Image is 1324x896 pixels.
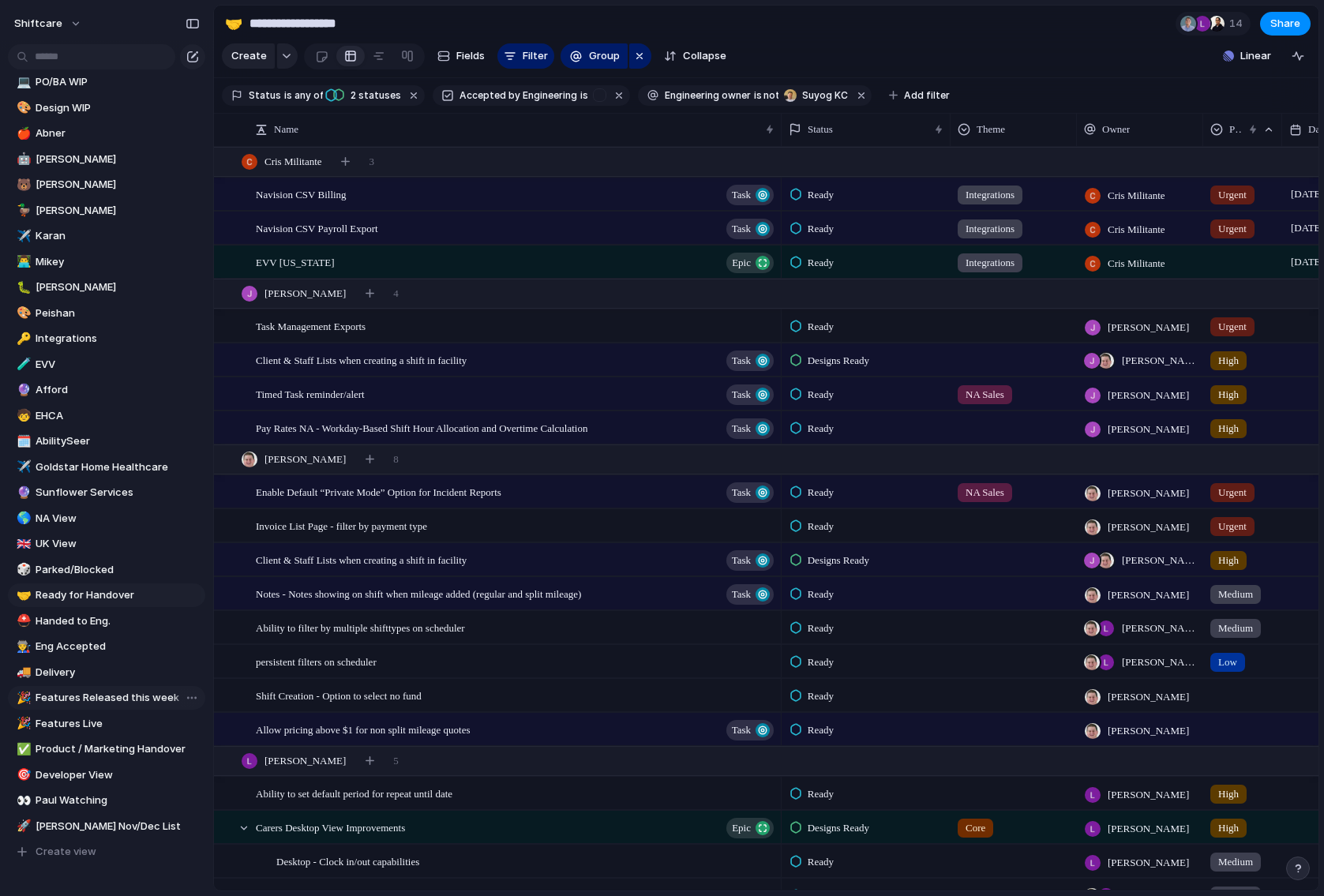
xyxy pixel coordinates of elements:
[1108,188,1165,204] span: Cris Militante
[17,817,28,835] div: 🚀
[977,122,1005,137] span: Theme
[808,519,834,534] span: Ready
[8,737,205,761] a: ✅Product / Marketing Handover
[231,48,267,64] span: Create
[36,665,200,680] span: Delivery
[732,350,751,372] span: Task
[14,306,30,321] button: 🎨
[8,558,205,582] div: 🎲Parked/Blocked
[14,459,30,475] button: ✈️
[36,177,200,193] span: [PERSON_NAME]
[8,327,205,351] a: 🔑Integrations
[580,88,588,103] span: is
[17,740,28,759] div: ✅
[17,381,28,399] div: 🔮
[264,286,346,302] span: [PERSON_NAME]
[8,840,205,864] button: Create view
[802,88,848,103] span: Suyog KC
[14,485,30,500] button: 🔮
[221,11,246,36] button: 🤝
[36,716,200,732] span: Features Live
[8,712,205,736] a: 🎉Features Live
[14,357,30,373] button: 🧪
[14,152,30,167] button: 🤖
[17,201,28,219] div: 🦆
[36,74,200,90] span: PO/BA WIP
[36,126,200,141] span: Abner
[1260,12,1311,36] button: Share
[8,199,205,223] a: 🦆[PERSON_NAME]
[8,302,205,325] a: 🎨Peishan
[14,382,30,398] button: 🔮
[726,584,774,605] button: Task
[17,535,28,553] div: 🇬🇧
[732,184,751,206] span: Task
[17,125,28,143] div: 🍎
[36,306,200,321] span: Peishan
[36,639,200,654] span: Eng Accepted
[808,353,869,369] span: Designs Ready
[292,88,323,103] span: any of
[17,587,28,605] div: 🤝
[346,88,401,103] span: statuses
[726,482,774,503] button: Task
[1108,320,1189,336] span: [PERSON_NAME]
[1218,654,1237,670] span: Low
[8,481,205,504] div: 🔮Sunflower Services
[589,48,620,64] span: Group
[36,741,200,757] span: Product / Marketing Handover
[561,43,628,69] button: Group
[8,224,205,248] a: ✈️Karan
[8,173,205,197] div: 🐻[PERSON_NAME]
[762,88,779,103] span: not
[256,185,347,203] span: Navision CSV Billing
[8,122,205,145] a: 🍎Abner
[17,150,28,168] div: 🤖
[284,88,292,103] span: is
[369,154,375,170] span: 3
[17,663,28,681] div: 🚚
[808,620,834,636] span: Ready
[17,638,28,656] div: 👨‍🏭
[14,511,30,527] button: 🌎
[14,331,30,347] button: 🔑
[1108,723,1189,739] span: [PERSON_NAME]
[8,148,205,171] a: 🤖[PERSON_NAME]
[36,331,200,347] span: Integrations
[17,99,28,117] div: 🎨
[17,227,28,246] div: ✈️
[8,686,205,710] a: 🎉Features Released this week
[732,482,751,504] span: Task
[14,562,30,578] button: 🎲
[683,48,726,64] span: Collapse
[256,784,452,802] span: Ability to set default period for repeat until date
[1240,48,1271,64] span: Linear
[36,767,200,783] span: Developer View
[14,639,30,654] button: 👨‍🏭
[36,228,200,244] span: Karan
[459,88,577,103] span: Accepted by Engineering
[36,562,200,578] span: Parked/Blocked
[14,74,30,90] button: 💻
[1108,388,1189,403] span: [PERSON_NAME]
[726,219,774,239] button: Task
[808,654,834,670] span: Ready
[8,404,205,428] div: 🧒EHCA
[17,176,28,194] div: 🐻
[1108,787,1189,803] span: [PERSON_NAME]
[36,511,200,527] span: NA View
[14,16,62,32] span: shiftcare
[256,686,422,704] span: Shift Creation - Option to select no fund
[1122,553,1196,568] span: [PERSON_NAME] , [PERSON_NAME]
[14,279,30,295] button: 🐛
[1218,620,1253,636] span: Medium
[808,688,834,704] span: Ready
[256,584,581,602] span: Notes - Notes showing on shift when mileage added (regular and split mileage)
[966,387,1004,403] span: NA Sales
[1218,353,1239,369] span: High
[14,741,30,757] button: ✅
[8,763,205,787] div: 🎯Developer View
[808,722,834,738] span: Ready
